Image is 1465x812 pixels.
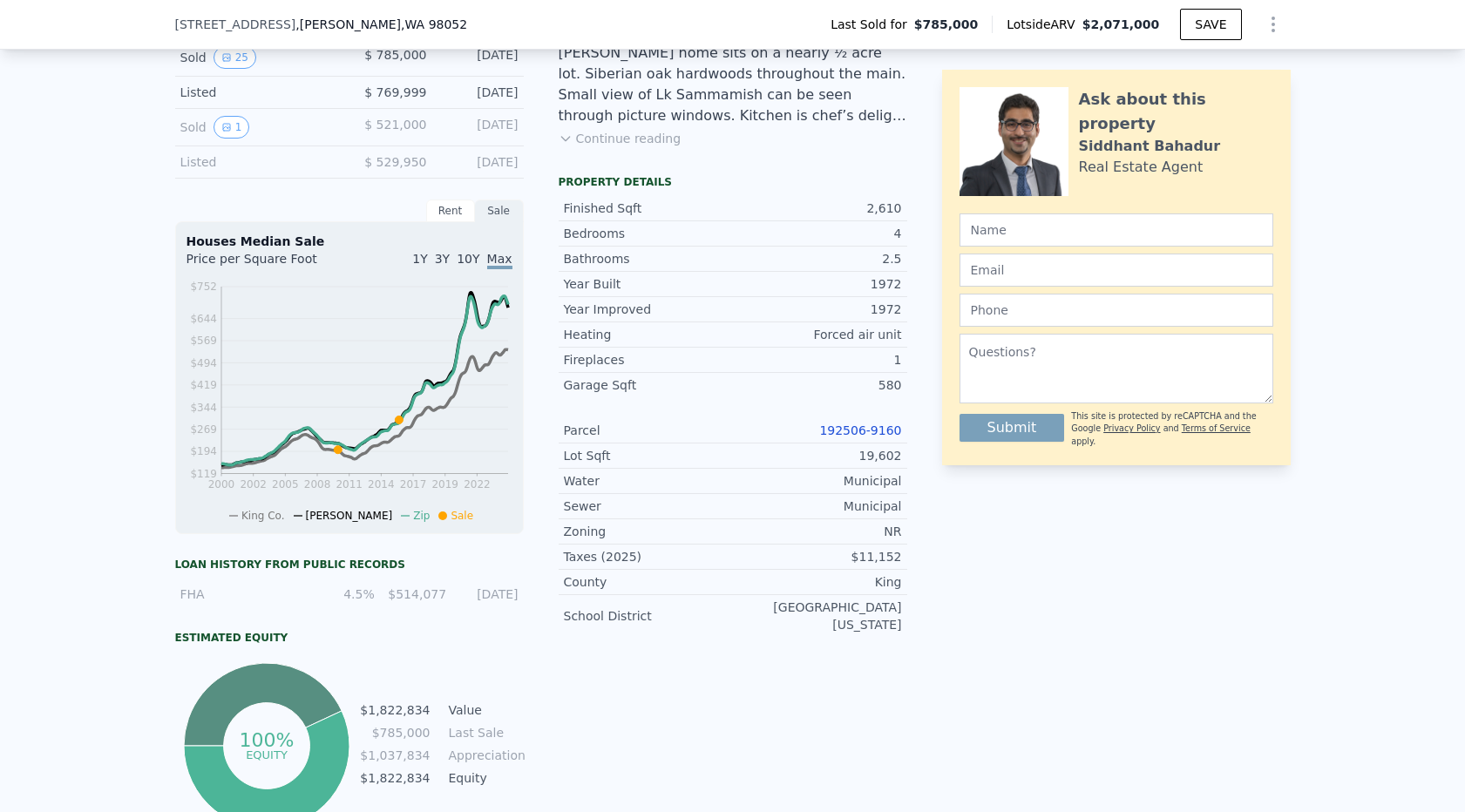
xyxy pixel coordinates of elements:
[457,585,518,603] div: [DATE]
[399,478,426,491] tspan: 2017
[559,130,682,147] button: Continue reading
[451,510,473,522] span: Sale
[564,275,733,293] div: Year Built
[733,301,902,318] div: 1972
[733,497,902,515] div: Municipal
[272,478,299,491] tspan: 2005
[1007,16,1082,33] span: Lotside ARV
[214,116,250,139] button: View historical data
[960,294,1273,327] input: Phone
[441,84,519,101] div: [DATE]
[306,510,393,522] span: [PERSON_NAME]
[180,46,336,69] div: Sold
[207,478,234,491] tspan: 2000
[240,729,295,751] tspan: 100%
[564,225,733,242] div: Bedrooms
[564,376,733,394] div: Garage Sqft
[733,250,902,267] div: 2.5
[564,607,733,625] div: School District
[564,523,733,540] div: Zoning
[564,422,733,439] div: Parcel
[368,478,395,491] tspan: 2014
[190,423,217,436] tspan: $269
[359,768,431,788] td: $1,822,834
[431,478,458,491] tspan: 2019
[445,746,524,765] td: Appreciation
[564,472,733,490] div: Water
[445,700,524,720] td: Value
[487,252,512,269] span: Max
[564,573,733,591] div: County
[1180,9,1241,40] button: SAVE
[247,748,288,761] tspan: equity
[733,548,902,565] div: $11,152
[187,233,512,250] div: Houses Median Sale
[733,573,902,591] div: King
[190,468,217,480] tspan: $119
[733,599,902,633] div: [GEOGRAPHIC_DATA][US_STATE]
[960,213,1273,247] input: Name
[190,313,217,325] tspan: $644
[175,631,524,645] div: Estimated Equity
[445,723,524,742] td: Last Sale
[733,472,902,490] div: Municipal
[190,357,217,369] tspan: $494
[564,351,733,369] div: Fireplaces
[564,250,733,267] div: Bathrooms
[359,700,431,720] td: $1,822,834
[401,17,467,31] span: , WA 98052
[733,326,902,343] div: Forced air unit
[831,16,914,33] span: Last Sold for
[180,116,336,139] div: Sold
[733,523,902,540] div: NR
[364,85,426,99] span: $ 769,999
[336,478,363,491] tspan: 2011
[914,16,979,33] span: $785,000
[364,155,426,169] span: $ 529,950
[413,510,430,522] span: Zip
[960,414,1065,442] button: Submit
[733,376,902,394] div: 580
[445,768,524,788] td: Equity
[241,510,285,522] span: King Co.
[190,402,217,414] tspan: $344
[733,351,902,369] div: 1
[441,153,519,171] div: [DATE]
[180,153,336,171] div: Listed
[564,447,733,464] div: Lot Sqft
[240,478,267,491] tspan: 2002
[1256,7,1291,42] button: Show Options
[1082,17,1160,31] span: $2,071,000
[313,585,374,603] div: 4.5%
[464,478,491,491] tspan: 2022
[733,275,902,293] div: 1972
[187,250,349,278] div: Price per Square Foot
[190,379,217,391] tspan: $419
[1079,136,1221,157] div: Siddhant Bahadur
[1103,423,1160,433] a: Privacy Policy
[190,445,217,457] tspan: $194
[359,723,431,742] td: $785,000
[564,301,733,318] div: Year Improved
[295,16,467,33] span: , [PERSON_NAME]
[457,252,479,266] span: 10Y
[1079,157,1204,178] div: Real Estate Agent
[819,423,901,437] a: 192506-9160
[412,252,427,266] span: 1Y
[733,200,902,217] div: 2,610
[733,225,902,242] div: 4
[180,585,303,603] div: FHA
[190,281,217,293] tspan: $752
[564,497,733,515] div: Sewer
[175,16,296,33] span: [STREET_ADDRESS]
[559,175,907,189] div: Property details
[564,326,733,343] div: Heating
[359,746,431,765] td: $1,037,834
[364,118,426,132] span: $ 521,000
[385,585,446,603] div: $514,077
[303,478,330,491] tspan: 2008
[364,48,426,62] span: $ 785,000
[475,200,524,222] div: Sale
[190,335,217,347] tspan: $569
[1079,87,1273,136] div: Ask about this property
